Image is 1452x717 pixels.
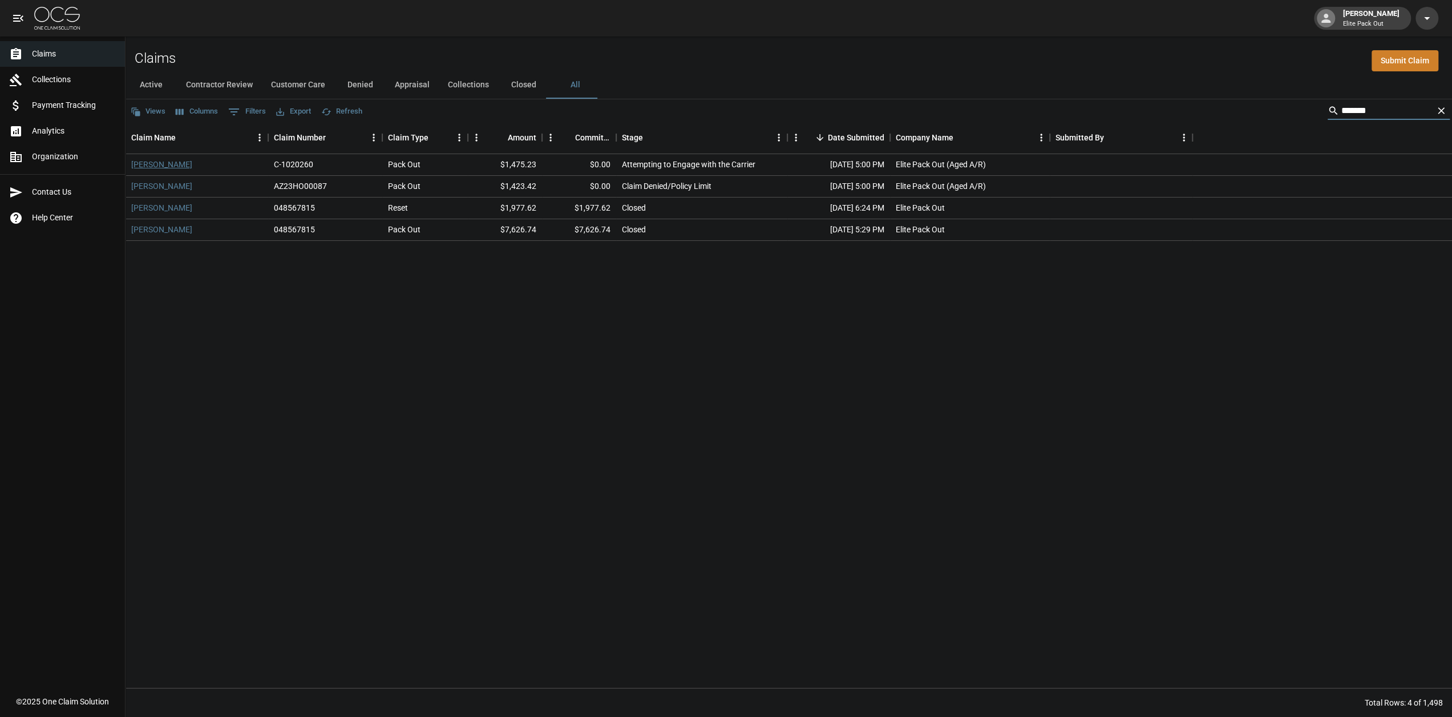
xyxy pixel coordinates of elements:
[643,130,659,146] button: Sort
[896,180,986,192] div: Elite Pack Out (Aged A/R)
[468,198,542,219] div: $1,977.62
[126,122,268,154] div: Claim Name
[542,129,559,146] button: Menu
[1433,102,1450,119] button: Clear
[32,48,116,60] span: Claims
[274,202,315,214] div: 048567815
[616,122,787,154] div: Stage
[131,202,192,214] a: [PERSON_NAME]
[173,103,221,120] button: Select columns
[622,224,646,235] div: Closed
[32,74,116,86] span: Collections
[274,180,327,192] div: AZ23HO00087
[388,202,408,214] div: Reset
[1104,130,1120,146] button: Sort
[135,50,176,67] h2: Claims
[273,103,314,120] button: Export
[1033,129,1050,146] button: Menu
[177,71,262,99] button: Contractor Review
[896,122,953,154] div: Company Name
[32,212,116,224] span: Help Center
[1050,122,1192,154] div: Submitted By
[131,122,176,154] div: Claim Name
[365,129,382,146] button: Menu
[439,71,498,99] button: Collections
[428,130,444,146] button: Sort
[542,219,616,241] div: $7,626.74
[622,122,643,154] div: Stage
[896,224,945,235] div: Elite Pack Out
[787,198,890,219] div: [DATE] 6:24 PM
[1055,122,1104,154] div: Submitted By
[274,224,315,235] div: 048567815
[16,696,109,707] div: © 2025 One Claim Solution
[787,122,890,154] div: Date Submitted
[225,103,269,121] button: Show filters
[622,180,711,192] div: Claim Denied/Policy Limit
[492,130,508,146] button: Sort
[542,122,616,154] div: Committed Amount
[549,71,601,99] button: All
[176,130,192,146] button: Sort
[388,180,420,192] div: Pack Out
[468,154,542,176] div: $1,475.23
[7,7,30,30] button: open drawer
[274,122,326,154] div: Claim Number
[1343,19,1400,29] p: Elite Pack Out
[131,224,192,235] a: [PERSON_NAME]
[32,99,116,111] span: Payment Tracking
[1328,102,1450,122] div: Search
[953,130,969,146] button: Sort
[262,71,334,99] button: Customer Care
[1338,8,1404,29] div: [PERSON_NAME]
[34,7,80,30] img: ocs-logo-white-transparent.png
[32,186,116,198] span: Contact Us
[787,219,890,241] div: [DATE] 5:29 PM
[828,122,884,154] div: Date Submitted
[787,154,890,176] div: [DATE] 5:00 PM
[575,122,610,154] div: Committed Amount
[770,129,787,146] button: Menu
[896,159,986,170] div: Elite Pack Out (Aged A/R)
[787,176,890,198] div: [DATE] 5:00 PM
[1365,697,1443,708] div: Total Rows: 4 of 1,498
[274,159,313,170] div: C-1020260
[128,103,168,120] button: Views
[388,122,428,154] div: Claim Type
[251,129,268,146] button: Menu
[542,198,616,219] div: $1,977.62
[386,71,439,99] button: Appraisal
[1372,50,1438,71] a: Submit Claim
[508,122,536,154] div: Amount
[468,176,542,198] div: $1,423.42
[268,122,382,154] div: Claim Number
[787,129,804,146] button: Menu
[326,130,342,146] button: Sort
[812,130,828,146] button: Sort
[318,103,365,120] button: Refresh
[896,202,945,214] div: Elite Pack Out
[388,224,420,235] div: Pack Out
[334,71,386,99] button: Denied
[32,151,116,163] span: Organization
[451,129,468,146] button: Menu
[131,159,192,170] a: [PERSON_NAME]
[542,176,616,198] div: $0.00
[890,122,1050,154] div: Company Name
[622,202,646,214] div: Closed
[126,71,177,99] button: Active
[131,180,192,192] a: [PERSON_NAME]
[382,122,468,154] div: Claim Type
[32,125,116,137] span: Analytics
[468,122,542,154] div: Amount
[498,71,549,99] button: Closed
[1175,129,1192,146] button: Menu
[622,159,755,170] div: Attempting to Engage with the Carrier
[542,154,616,176] div: $0.00
[468,129,485,146] button: Menu
[559,130,575,146] button: Sort
[468,219,542,241] div: $7,626.74
[126,71,1452,99] div: dynamic tabs
[388,159,420,170] div: Pack Out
